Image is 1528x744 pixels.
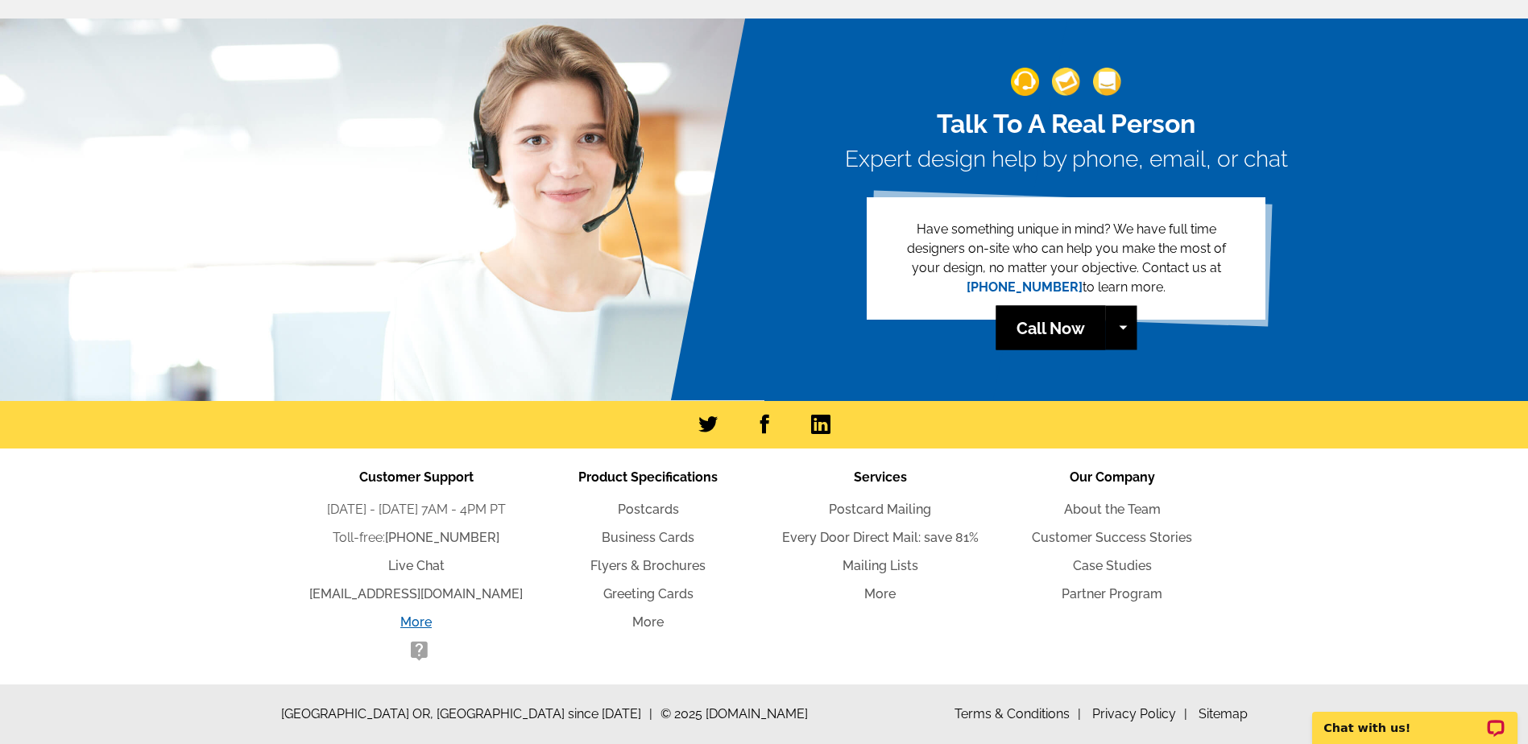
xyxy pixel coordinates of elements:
[618,502,679,517] a: Postcards
[1011,68,1039,96] img: support-img-1.png
[854,469,907,485] span: Services
[388,558,445,573] a: Live Chat
[309,586,523,601] a: [EMAIL_ADDRESS][DOMAIN_NAME]
[300,528,532,548] li: Toll-free:
[1093,68,1121,96] img: support-img-3_1.png
[1199,706,1248,721] a: Sitemap
[845,109,1288,139] h2: Talk To A Real Person
[1302,693,1528,744] iframe: LiveChat chat widget
[1064,502,1161,517] a: About the Team
[632,614,664,630] a: More
[1052,68,1080,96] img: support-img-2.png
[590,558,706,573] a: Flyers & Brochures
[892,220,1240,297] p: Have something unique in mind? We have full time designers on-site who can help you make the most...
[603,586,694,601] a: Greeting Cards
[359,469,474,485] span: Customer Support
[1073,558,1152,573] a: Case Studies
[281,705,652,724] span: [GEOGRAPHIC_DATA] OR, [GEOGRAPHIC_DATA] since [DATE]
[578,469,718,485] span: Product Specifications
[1092,706,1187,721] a: Privacy Policy
[967,279,1083,295] a: [PHONE_NUMBER]
[954,706,1081,721] a: Terms & Conditions
[300,500,532,519] li: [DATE] - [DATE] 7AM - 4PM PT
[864,586,896,601] a: More
[660,705,808,724] span: © 2025 [DOMAIN_NAME]
[1032,530,1192,545] a: Customer Success Stories
[385,530,499,545] a: [PHONE_NUMBER]
[782,530,979,545] a: Every Door Direct Mail: save 81%
[602,530,694,545] a: Business Cards
[400,614,432,630] a: More
[1070,469,1155,485] span: Our Company
[1062,586,1162,601] a: Partner Program
[845,146,1288,173] h3: Expert design help by phone, email, or chat
[996,306,1105,350] a: Call Now
[829,502,931,517] a: Postcard Mailing
[843,558,918,573] a: Mailing Lists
